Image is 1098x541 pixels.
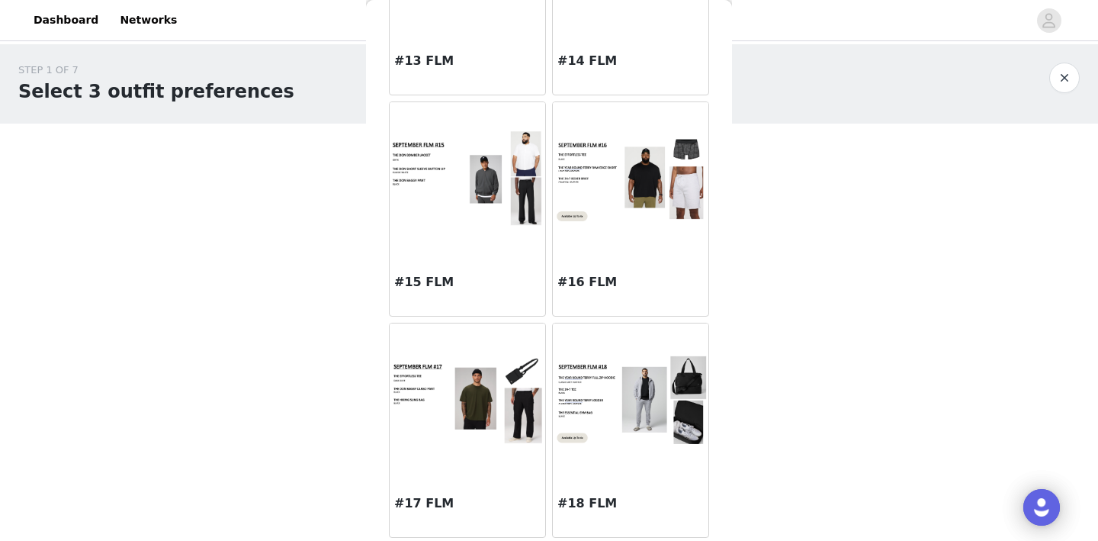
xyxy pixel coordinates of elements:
[394,494,541,513] h3: #17 FLM
[394,273,541,291] h3: #15 FLM
[553,134,708,222] img: #16 FLM
[18,63,294,78] div: STEP 1 OF 7
[394,52,541,70] h3: #13 FLM
[111,3,186,37] a: Networks
[553,354,708,445] img: #18 FLM
[18,78,294,105] h1: Select 3 outfit preferences
[1023,489,1060,526] div: Open Intercom Messenger
[390,356,545,445] img: #17 FLM
[557,52,704,70] h3: #14 FLM
[24,3,108,37] a: Dashboard
[557,273,704,291] h3: #16 FLM
[557,494,704,513] h3: #18 FLM
[1042,8,1056,33] div: avatar
[390,130,545,227] img: #15 FLM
